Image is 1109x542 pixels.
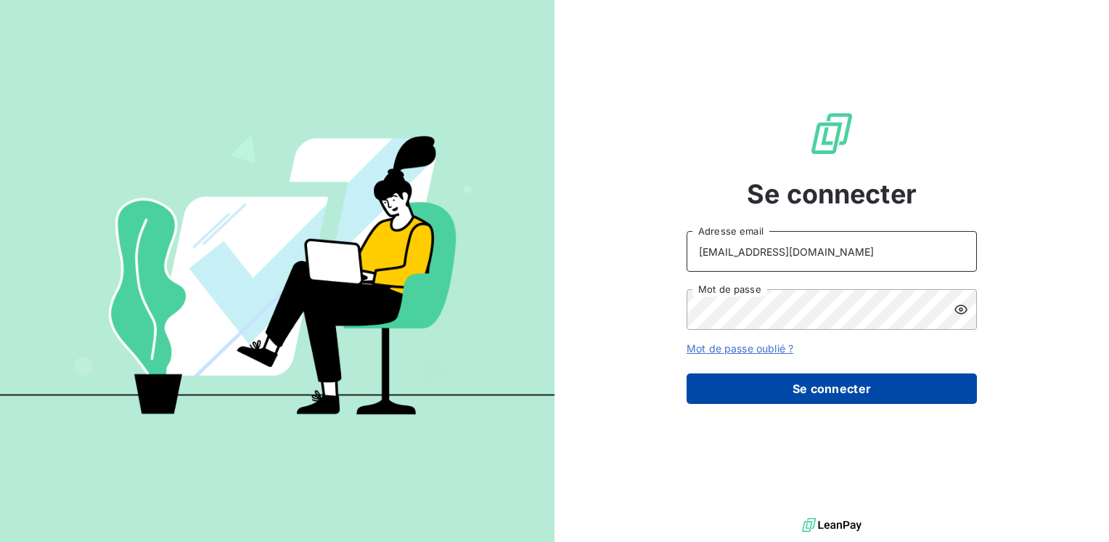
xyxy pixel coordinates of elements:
a: Mot de passe oublié ? [687,342,793,355]
button: Se connecter [687,373,977,404]
input: placeholder [687,231,977,272]
img: logo [802,514,862,536]
span: Se connecter [747,174,917,214]
img: Logo LeanPay [809,110,855,157]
